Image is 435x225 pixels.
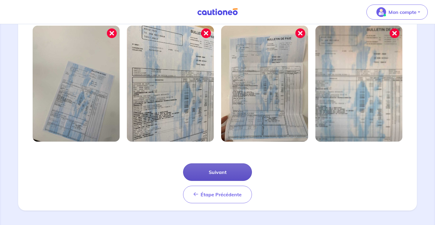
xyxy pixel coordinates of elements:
[33,26,120,142] img: Image mal cadrée 1
[315,26,402,142] img: Image mal cadrée 4
[183,186,252,203] button: Étape Précédente
[195,8,240,16] img: Cautioneo
[201,191,242,198] span: Étape Précédente
[183,163,252,181] button: Suivant
[366,5,428,20] button: illu_account_valid_menu.svgMon compte
[127,26,214,142] img: Image mal cadrée 2
[221,26,308,142] img: Image mal cadrée 3
[376,7,386,17] img: illu_account_valid_menu.svg
[388,8,417,16] p: Mon compte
